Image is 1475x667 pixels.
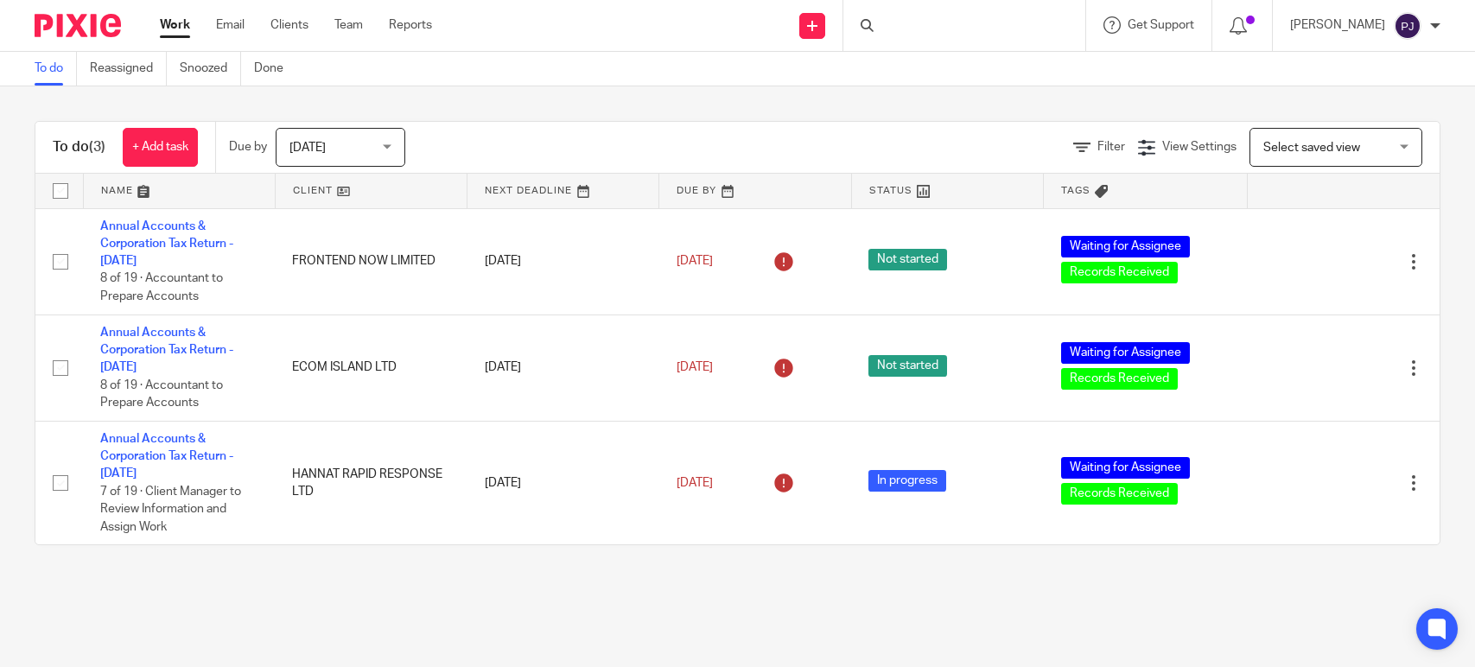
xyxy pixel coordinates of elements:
span: [DATE] [677,361,713,373]
span: Not started [868,355,947,377]
td: [DATE] [467,421,659,544]
a: Reassigned [90,52,167,86]
td: [DATE] [467,208,659,314]
a: Work [160,16,190,34]
h1: To do [53,138,105,156]
a: Annual Accounts & Corporation Tax Return - [DATE] [100,433,233,480]
a: Done [254,52,296,86]
span: Not started [868,249,947,270]
a: + Add task [123,128,198,167]
span: Tags [1061,186,1090,195]
a: To do [35,52,77,86]
img: svg%3E [1394,12,1421,40]
a: Annual Accounts & Corporation Tax Return - [DATE] [100,327,233,374]
span: Records Received [1061,262,1178,283]
a: Clients [270,16,308,34]
span: Waiting for Assignee [1061,342,1190,364]
td: FRONTEND NOW LIMITED [275,208,467,314]
a: Email [216,16,245,34]
p: Due by [229,138,267,156]
span: 8 of 19 · Accountant to Prepare Accounts [100,379,223,410]
span: View Settings [1162,141,1237,153]
span: In progress [868,470,946,492]
span: [DATE] [677,477,713,489]
span: (3) [89,140,105,154]
td: [DATE] [467,314,659,421]
p: [PERSON_NAME] [1290,16,1385,34]
span: 7 of 19 · Client Manager to Review Information and Assign Work [100,486,241,533]
span: [DATE] [289,142,326,154]
td: ECOM ISLAND LTD [275,314,467,421]
a: Annual Accounts & Corporation Tax Return - [DATE] [100,220,233,268]
span: 8 of 19 · Accountant to Prepare Accounts [100,273,223,303]
span: Select saved view [1263,142,1360,154]
span: [DATE] [677,255,713,267]
td: HANNAT RAPID RESPONSE LTD [275,421,467,544]
span: Waiting for Assignee [1061,236,1190,257]
span: Waiting for Assignee [1061,457,1190,479]
a: Reports [389,16,432,34]
span: Filter [1097,141,1125,153]
span: Records Received [1061,483,1178,505]
span: Records Received [1061,368,1178,390]
a: Team [334,16,363,34]
a: Snoozed [180,52,241,86]
span: Get Support [1128,19,1194,31]
img: Pixie [35,14,121,37]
